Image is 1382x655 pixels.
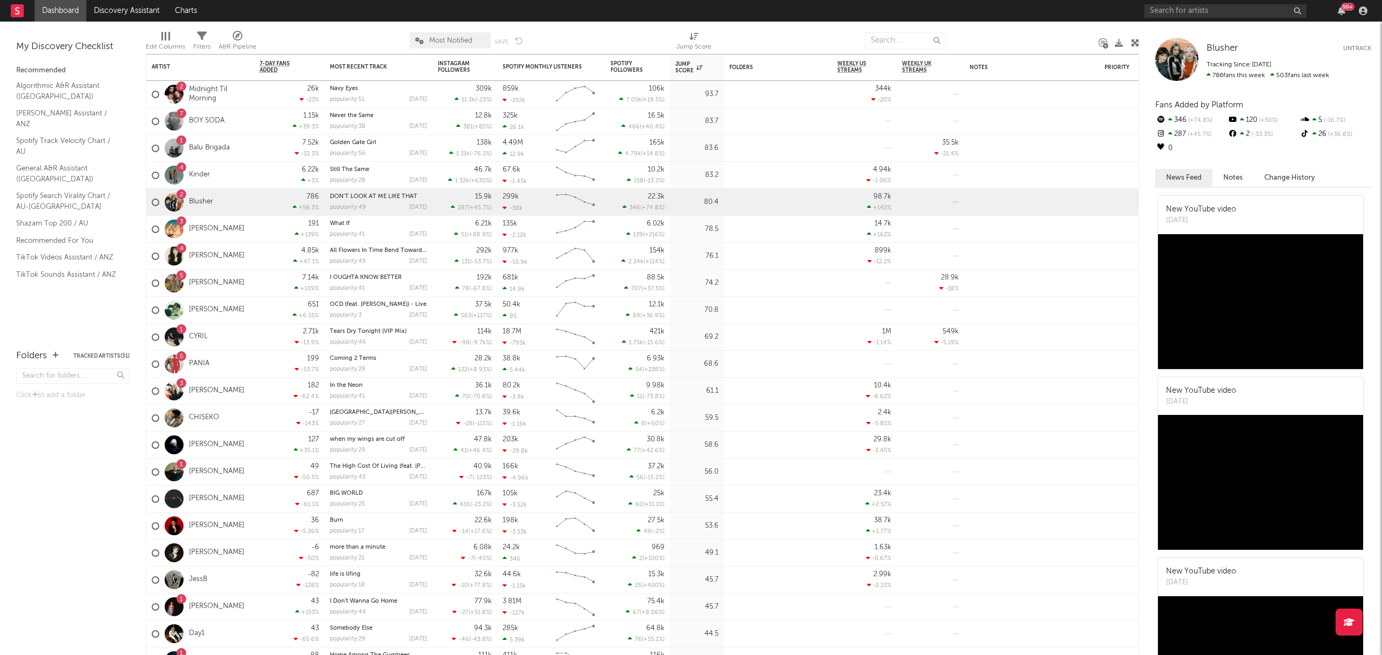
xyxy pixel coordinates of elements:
div: -38k [503,204,523,211]
div: What If [330,221,427,227]
div: Navy Eyes [330,86,427,92]
svg: Chart title [551,189,600,216]
div: 70.8 [675,304,719,317]
div: [DATE] [409,231,427,237]
a: [PERSON_NAME] [189,251,245,261]
div: ( ) [624,285,665,292]
div: 346 [1155,113,1227,127]
div: Filters [193,27,211,58]
div: 154k [649,247,665,254]
button: News Feed [1155,169,1212,187]
a: OCD (feat. [PERSON_NAME]) - Live [330,302,426,308]
div: 67.6k [503,166,520,173]
div: 135k [503,220,517,227]
span: +216 % [645,232,663,238]
div: 18.7M [503,328,521,335]
div: 549k [943,328,959,335]
div: 4.85k [301,247,319,254]
div: -13.9 % [295,339,319,346]
div: -32.3 % [295,150,319,157]
div: 5 [1299,113,1371,127]
div: -2.12k [503,231,526,238]
a: CHISEKO [189,413,219,422]
div: -192k [503,97,525,104]
span: 287 [458,205,468,211]
div: 76.1 [675,250,719,263]
span: Blusher [1207,44,1238,53]
a: I Don't Wanna Go Home [330,598,397,604]
div: +162 % [867,231,891,238]
div: 10.2k [648,166,665,173]
svg: Chart title [551,108,600,135]
div: 2.71k [303,328,319,335]
div: 977k [503,247,518,254]
span: Weekly UK Streams [902,60,943,73]
a: [PERSON_NAME] [189,224,245,234]
div: I OUGHTA KNOW BETTER [330,275,427,281]
a: [PERSON_NAME] [189,494,245,503]
a: Blusher [189,197,213,207]
div: 0 [1155,141,1227,155]
div: -20 % [871,96,891,103]
div: popularity: 49 [330,258,366,264]
div: 106k [649,85,665,92]
div: 859k [503,85,519,92]
div: 681k [503,274,518,281]
div: 37.5k [475,301,492,308]
div: 83.6 [675,142,719,155]
span: +37.5 % [643,286,663,292]
div: 1.15k [303,112,319,119]
div: -12.2 % [868,258,891,265]
span: 2.24k [628,259,643,265]
span: 786 fans this week [1207,72,1265,79]
button: Save [494,39,509,45]
div: 78.5 [675,223,719,236]
span: +45.7 % [470,205,490,211]
div: ( ) [626,231,665,238]
div: 85 [503,312,517,319]
span: 1.75k [629,340,643,346]
div: 26k [307,85,319,92]
span: -15.6 % [645,340,663,346]
div: +3 % [301,177,319,184]
span: -16.7 % [1322,118,1345,124]
span: +14.8 % [642,151,663,157]
a: [GEOGRAPHIC_DATA][PERSON_NAME] [330,410,438,415]
button: Untrack [1343,43,1371,54]
div: 98.7k [873,193,891,200]
div: -18 % [939,285,959,292]
span: 11.3k [462,97,475,103]
a: In the Neon [330,383,363,388]
div: 309k [476,85,492,92]
span: 1.32k [455,178,469,184]
a: Somebody Else [330,625,372,631]
div: 88.5k [647,274,665,281]
div: 69.2 [675,331,719,344]
div: 12.9k [503,151,524,158]
div: 6.21k [475,220,492,227]
span: 707 [631,286,641,292]
div: 35.5k [942,139,959,146]
div: 26 [1299,127,1371,141]
div: 28.2k [475,355,492,362]
span: -33.3 % [1250,132,1273,138]
div: 26.1k [503,124,524,131]
a: I OUGHTA KNOW BETTER [330,275,402,281]
a: life is lifing [330,571,361,577]
div: ( ) [452,339,492,346]
span: +40.4 % [641,124,663,130]
div: 12.8k [475,112,492,119]
a: JessB [189,575,207,584]
div: popularity: 38 [330,124,365,129]
a: General A&R Assistant ([GEOGRAPHIC_DATA]) [16,162,119,185]
div: 6.22k [302,166,319,173]
a: What If [330,221,350,227]
a: Navy Eyes [330,86,358,92]
div: 83.2 [675,169,719,182]
div: Instagram Followers [438,60,476,73]
button: 99+ [1338,6,1345,15]
div: -793k [503,339,526,346]
div: 299k [503,193,519,200]
span: 7.05k [626,97,641,103]
span: Weekly US Streams [837,60,875,73]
